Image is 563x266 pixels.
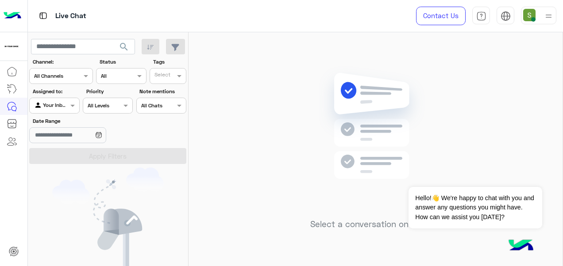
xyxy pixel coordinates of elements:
[505,231,536,262] img: hulul-logo.png
[86,87,132,95] label: Priority
[523,9,536,21] img: userImage
[113,39,135,58] button: search
[409,187,542,228] span: Hello!👋 We're happy to chat with you and answer any questions you might have. How can we assist y...
[543,11,554,22] img: profile
[310,219,441,229] h5: Select a conversation on the left
[153,71,170,81] div: Select
[100,58,145,66] label: Status
[476,11,486,21] img: tab
[139,87,185,95] label: Note mentions
[29,148,186,164] button: Apply Filters
[38,10,49,21] img: tab
[55,10,86,22] p: Live Chat
[4,7,21,25] img: Logo
[153,58,185,66] label: Tags
[472,7,490,25] a: tab
[33,117,132,125] label: Date Range
[119,42,129,52] span: search
[501,11,511,21] img: tab
[416,7,466,25] a: Contact Us
[33,58,92,66] label: Channel:
[312,66,440,213] img: no messages
[4,38,19,54] img: 923305001092802
[33,87,78,95] label: Assigned to:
